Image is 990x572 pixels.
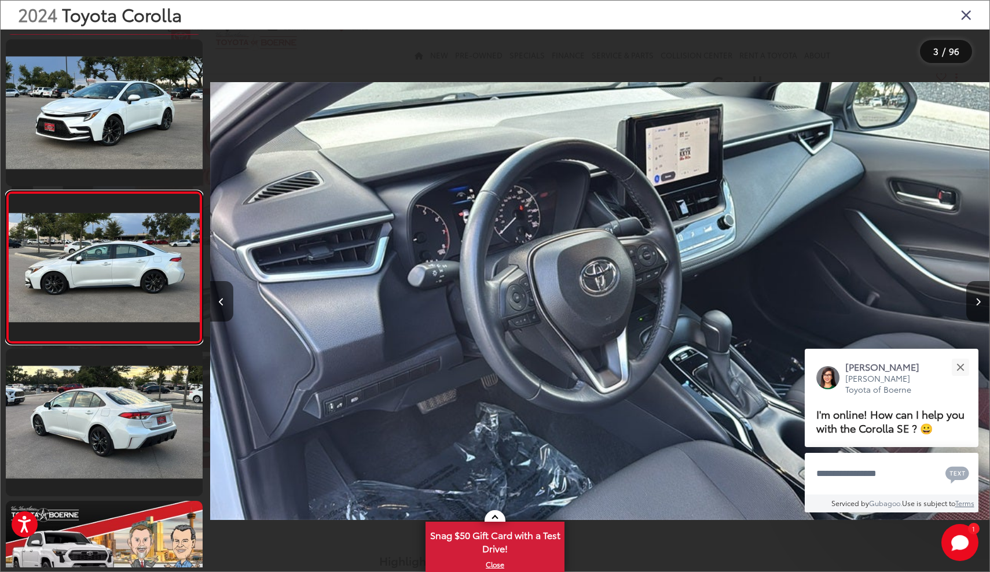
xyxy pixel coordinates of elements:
a: Terms [955,498,974,508]
button: Chat with SMS [942,460,973,486]
span: Serviced by [831,498,869,508]
p: [PERSON_NAME] [845,360,931,373]
span: Use is subject to [902,498,955,508]
span: / [941,47,947,56]
span: 96 [949,45,959,57]
p: [PERSON_NAME] Toyota of Boerne [845,373,931,396]
button: Next image [966,281,989,322]
span: 1 [972,526,975,531]
span: Snag $50 Gift Card with a Test Drive! [427,523,563,558]
i: Close gallery [960,7,972,22]
button: Toggle Chat Window [941,524,978,561]
a: Gubagoo. [869,498,902,508]
span: 2024 [18,2,57,27]
textarea: Type your message [805,453,978,494]
span: 3 [933,45,938,57]
div: 2024 Toyota Corolla SE 15 [210,43,989,558]
span: Toyota Corolla [62,2,182,27]
img: 2024 Toyota Corolla SE [4,366,204,479]
img: 2024 Toyota Corolla SE [4,57,204,169]
div: Close[PERSON_NAME][PERSON_NAME] Toyota of BoerneI'm online! How can I help you with the Corolla S... [805,349,978,512]
img: 2024 Toyota Corolla SE [7,213,201,322]
button: Previous image [210,281,233,322]
svg: Text [945,465,969,484]
span: I'm online! How can I help you with the Corolla SE ? 😀 [816,406,965,436]
svg: Start Chat [941,524,978,561]
img: 2024 Toyota Corolla SE [210,43,989,558]
button: Close [948,355,973,379]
